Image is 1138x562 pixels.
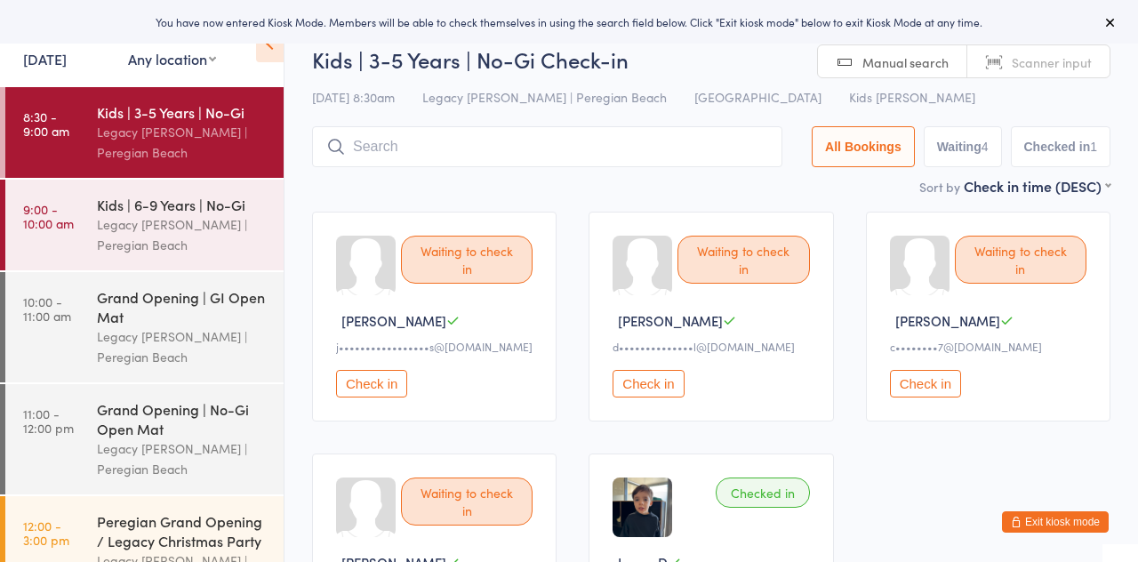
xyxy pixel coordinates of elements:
[924,126,1002,167] button: Waiting4
[128,49,216,68] div: Any location
[23,294,71,323] time: 10:00 - 11:00 am
[312,88,395,106] span: [DATE] 8:30am
[955,236,1086,284] div: Waiting to check in
[401,478,533,526] div: Waiting to check in
[23,109,69,138] time: 8:30 - 9:00 am
[890,339,1092,354] div: c••••••••7@[DOMAIN_NAME]
[97,195,268,214] div: Kids | 6-9 Years | No-Gi
[23,49,67,68] a: [DATE]
[97,511,268,550] div: Peregian Grand Opening / Legacy Christmas Party
[5,272,284,382] a: 10:00 -11:00 amGrand Opening | GI Open MatLegacy [PERSON_NAME] | Peregian Beach
[97,122,268,163] div: Legacy [PERSON_NAME] | Peregian Beach
[890,370,961,397] button: Check in
[964,176,1110,196] div: Check in time (DESC)
[336,370,407,397] button: Check in
[422,88,667,106] span: Legacy [PERSON_NAME] | Peregian Beach
[23,518,69,547] time: 12:00 - 3:00 pm
[97,102,268,122] div: Kids | 3-5 Years | No-Gi
[982,140,989,154] div: 4
[694,88,821,106] span: [GEOGRAPHIC_DATA]
[5,87,284,178] a: 8:30 -9:00 amKids | 3-5 Years | No-GiLegacy [PERSON_NAME] | Peregian Beach
[1090,140,1097,154] div: 1
[336,339,538,354] div: j•••••••••••••••••s@[DOMAIN_NAME]
[5,180,284,270] a: 9:00 -10:00 amKids | 6-9 Years | No-GiLegacy [PERSON_NAME] | Peregian Beach
[849,88,975,106] span: Kids [PERSON_NAME]
[312,126,782,167] input: Search
[862,53,949,71] span: Manual search
[716,478,810,508] div: Checked in
[812,126,915,167] button: All Bookings
[401,236,533,284] div: Waiting to check in
[23,406,74,435] time: 11:00 - 12:00 pm
[895,311,1000,330] span: [PERSON_NAME]
[28,14,1110,29] div: You have now entered Kiosk Mode. Members will be able to check themselves in using the search fie...
[97,326,268,367] div: Legacy [PERSON_NAME] | Peregian Beach
[618,311,723,330] span: [PERSON_NAME]
[1012,53,1092,71] span: Scanner input
[97,287,268,326] div: Grand Opening | GI Open Mat
[919,178,960,196] label: Sort by
[97,399,268,438] div: Grand Opening | No-Gi Open Mat
[97,214,268,255] div: Legacy [PERSON_NAME] | Peregian Beach
[23,202,74,230] time: 9:00 - 10:00 am
[97,438,268,479] div: Legacy [PERSON_NAME] | Peregian Beach
[1002,511,1109,533] button: Exit kiosk mode
[341,311,446,330] span: [PERSON_NAME]
[613,478,672,537] img: image1733523800.png
[5,384,284,494] a: 11:00 -12:00 pmGrand Opening | No-Gi Open MatLegacy [PERSON_NAME] | Peregian Beach
[312,44,1110,74] h2: Kids | 3-5 Years | No-Gi Check-in
[613,370,684,397] button: Check in
[613,339,814,354] div: d••••••••••••••l@[DOMAIN_NAME]
[677,236,809,284] div: Waiting to check in
[1011,126,1111,167] button: Checked in1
